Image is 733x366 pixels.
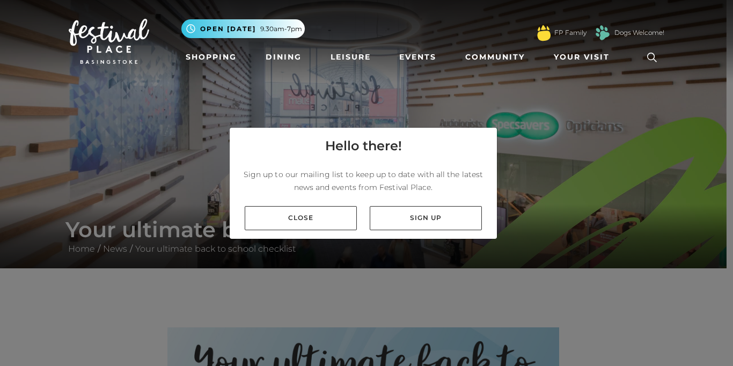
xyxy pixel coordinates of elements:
[261,47,306,67] a: Dining
[181,47,241,67] a: Shopping
[461,47,529,67] a: Community
[245,206,357,230] a: Close
[549,47,619,67] a: Your Visit
[200,24,256,34] span: Open [DATE]
[554,28,587,38] a: FP Family
[325,136,402,156] h4: Hello there!
[69,19,149,64] img: Festival Place Logo
[554,52,610,63] span: Your Visit
[260,24,302,34] span: 9.30am-7pm
[238,168,488,194] p: Sign up to our mailing list to keep up to date with all the latest news and events from Festival ...
[181,19,305,38] button: Open [DATE] 9.30am-7pm
[614,28,664,38] a: Dogs Welcome!
[326,47,375,67] a: Leisure
[395,47,441,67] a: Events
[370,206,482,230] a: Sign up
